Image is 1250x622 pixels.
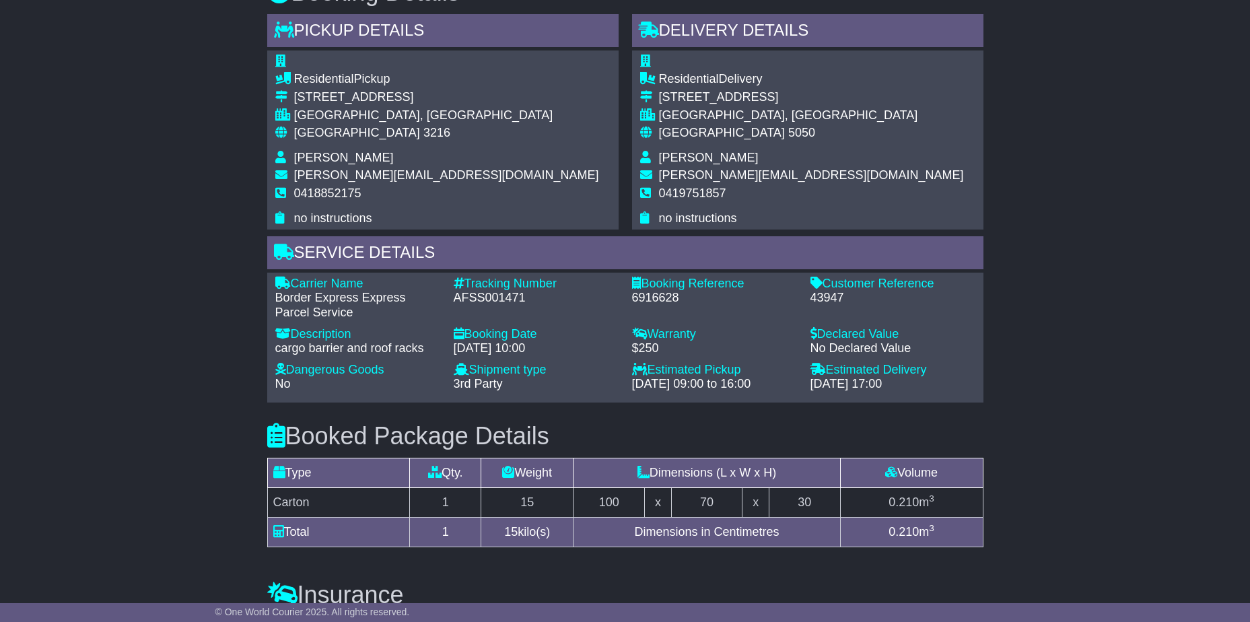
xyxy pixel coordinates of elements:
[632,377,797,392] div: [DATE] 09:00 to 16:00
[671,487,742,517] td: 70
[810,341,975,356] div: No Declared Value
[769,487,840,517] td: 30
[659,90,964,105] div: [STREET_ADDRESS]
[659,168,964,182] span: [PERSON_NAME][EMAIL_ADDRESS][DOMAIN_NAME]
[929,493,934,504] sup: 3
[659,186,726,200] span: 0419751857
[410,517,481,547] td: 1
[267,458,410,487] td: Type
[275,327,440,342] div: Description
[889,495,919,509] span: 0.210
[215,607,410,617] span: © One World Courier 2025. All rights reserved.
[742,487,769,517] td: x
[810,363,975,378] div: Estimated Delivery
[423,126,450,139] span: 3216
[481,458,574,487] td: Weight
[275,377,291,390] span: No
[840,458,983,487] td: Volume
[267,236,983,273] div: Service Details
[267,487,410,517] td: Carton
[810,277,975,291] div: Customer Reference
[267,582,983,609] h3: Insurance
[275,341,440,356] div: cargo barrier and roof racks
[659,72,964,87] div: Delivery
[659,108,964,123] div: [GEOGRAPHIC_DATA], [GEOGRAPHIC_DATA]
[481,487,574,517] td: 15
[294,108,599,123] div: [GEOGRAPHIC_DATA], [GEOGRAPHIC_DATA]
[889,525,919,539] span: 0.210
[275,363,440,378] div: Dangerous Goods
[788,126,815,139] span: 5050
[810,291,975,306] div: 43947
[454,327,619,342] div: Booking Date
[410,458,481,487] td: Qty.
[294,90,599,105] div: [STREET_ADDRESS]
[275,277,440,291] div: Carrier Name
[275,291,440,320] div: Border Express Express Parcel Service
[454,363,619,378] div: Shipment type
[294,72,599,87] div: Pickup
[481,517,574,547] td: kilo(s)
[294,168,599,182] span: [PERSON_NAME][EMAIL_ADDRESS][DOMAIN_NAME]
[659,151,759,164] span: [PERSON_NAME]
[659,126,785,139] span: [GEOGRAPHIC_DATA]
[454,291,619,306] div: AFSS001471
[267,517,410,547] td: Total
[267,14,619,50] div: Pickup Details
[632,363,797,378] div: Estimated Pickup
[267,423,983,450] h3: Booked Package Details
[574,517,840,547] td: Dimensions in Centimetres
[632,277,797,291] div: Booking Reference
[294,151,394,164] span: [PERSON_NAME]
[659,72,719,85] span: Residential
[632,291,797,306] div: 6916628
[454,341,619,356] div: [DATE] 10:00
[840,487,983,517] td: m
[632,327,797,342] div: Warranty
[645,487,671,517] td: x
[632,14,983,50] div: Delivery Details
[410,487,481,517] td: 1
[810,377,975,392] div: [DATE] 17:00
[504,525,518,539] span: 15
[929,523,934,533] sup: 3
[840,517,983,547] td: m
[574,458,840,487] td: Dimensions (L x W x H)
[454,277,619,291] div: Tracking Number
[632,341,797,356] div: $250
[810,327,975,342] div: Declared Value
[294,211,372,225] span: no instructions
[659,211,737,225] span: no instructions
[294,186,361,200] span: 0418852175
[454,377,503,390] span: 3rd Party
[294,72,354,85] span: Residential
[574,487,645,517] td: 100
[294,126,420,139] span: [GEOGRAPHIC_DATA]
